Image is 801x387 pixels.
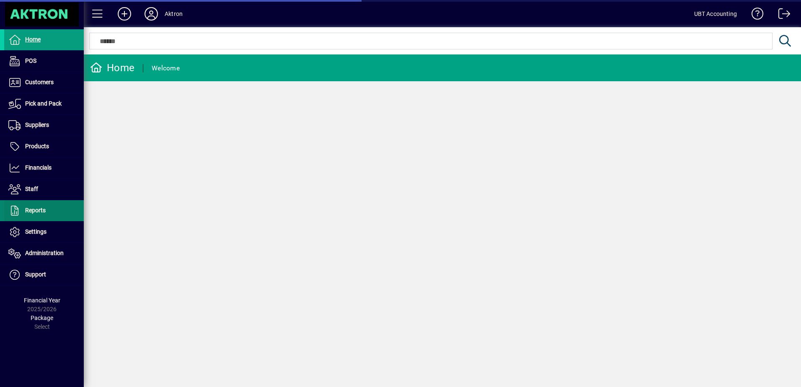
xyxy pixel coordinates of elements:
span: Customers [25,79,54,85]
span: Package [31,315,53,321]
span: Home [25,36,41,43]
a: Pick and Pack [4,93,84,114]
div: Home [90,61,134,75]
a: Support [4,264,84,285]
a: Knowledge Base [745,2,764,29]
a: Settings [4,222,84,243]
span: Administration [25,250,64,256]
span: POS [25,57,36,64]
span: Pick and Pack [25,100,62,107]
a: Financials [4,157,84,178]
a: Customers [4,72,84,93]
span: Financials [25,164,52,171]
div: Welcome [152,62,180,75]
span: Products [25,143,49,150]
a: Logout [772,2,791,29]
div: UBT Accounting [694,7,737,21]
span: Staff [25,186,38,192]
span: Suppliers [25,121,49,128]
a: Administration [4,243,84,264]
span: Reports [25,207,46,214]
span: Settings [25,228,47,235]
a: POS [4,51,84,72]
button: Profile [138,6,165,21]
a: Suppliers [4,115,84,136]
div: Aktron [165,7,183,21]
a: Reports [4,200,84,221]
span: Support [25,271,46,278]
button: Add [111,6,138,21]
span: Financial Year [24,297,60,304]
a: Staff [4,179,84,200]
a: Products [4,136,84,157]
